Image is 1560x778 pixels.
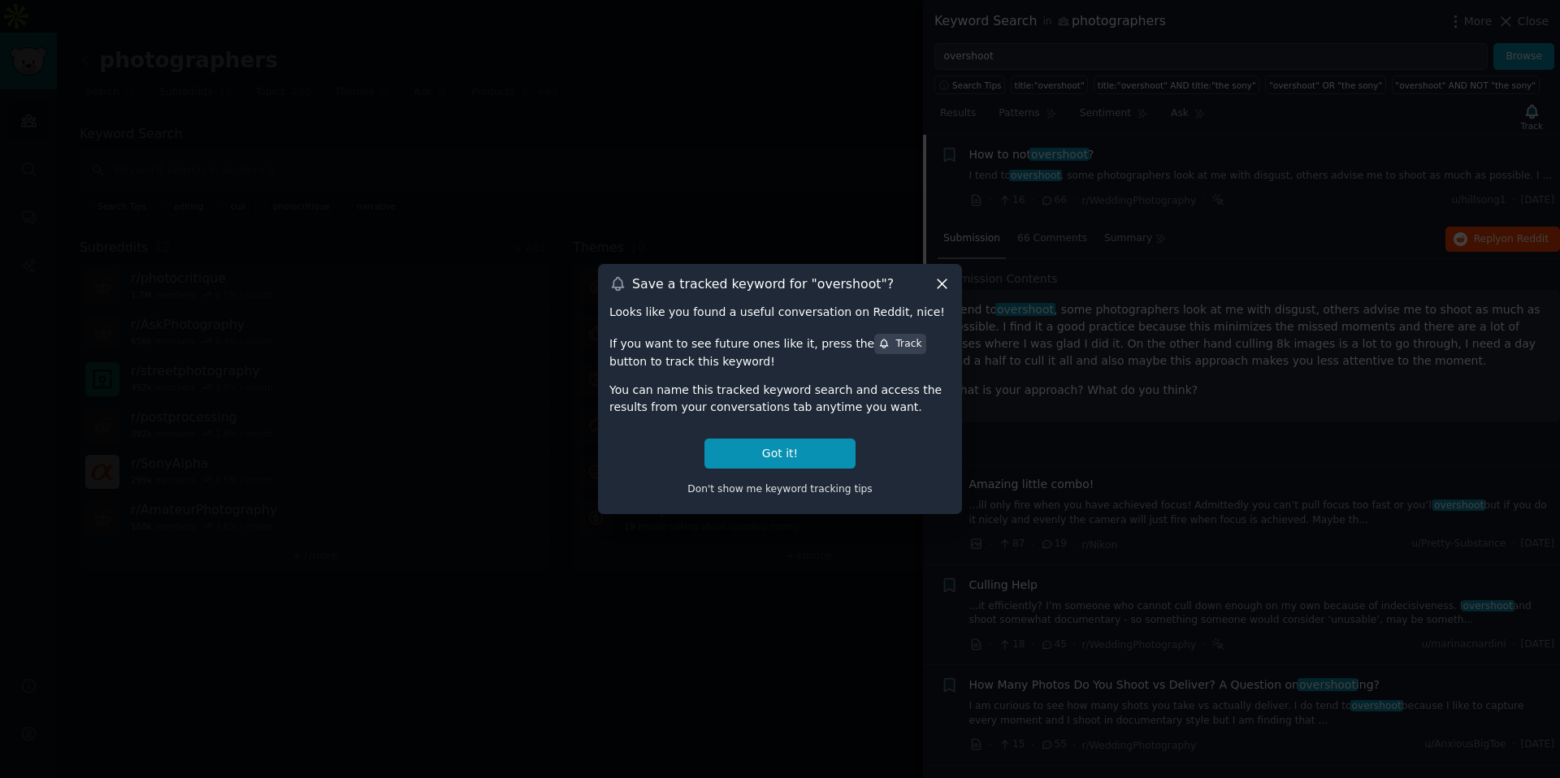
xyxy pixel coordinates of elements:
[609,382,951,416] div: You can name this tracked keyword search and access the results from your conversations tab anyti...
[704,439,856,469] button: Got it!
[632,275,894,292] h3: Save a tracked keyword for " overshoot "?
[687,483,873,495] span: Don't show me keyword tracking tips
[609,304,951,321] div: Looks like you found a useful conversation on Reddit, nice!
[878,337,921,352] div: Track
[609,332,951,370] div: If you want to see future ones like it, press the button to track this keyword!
